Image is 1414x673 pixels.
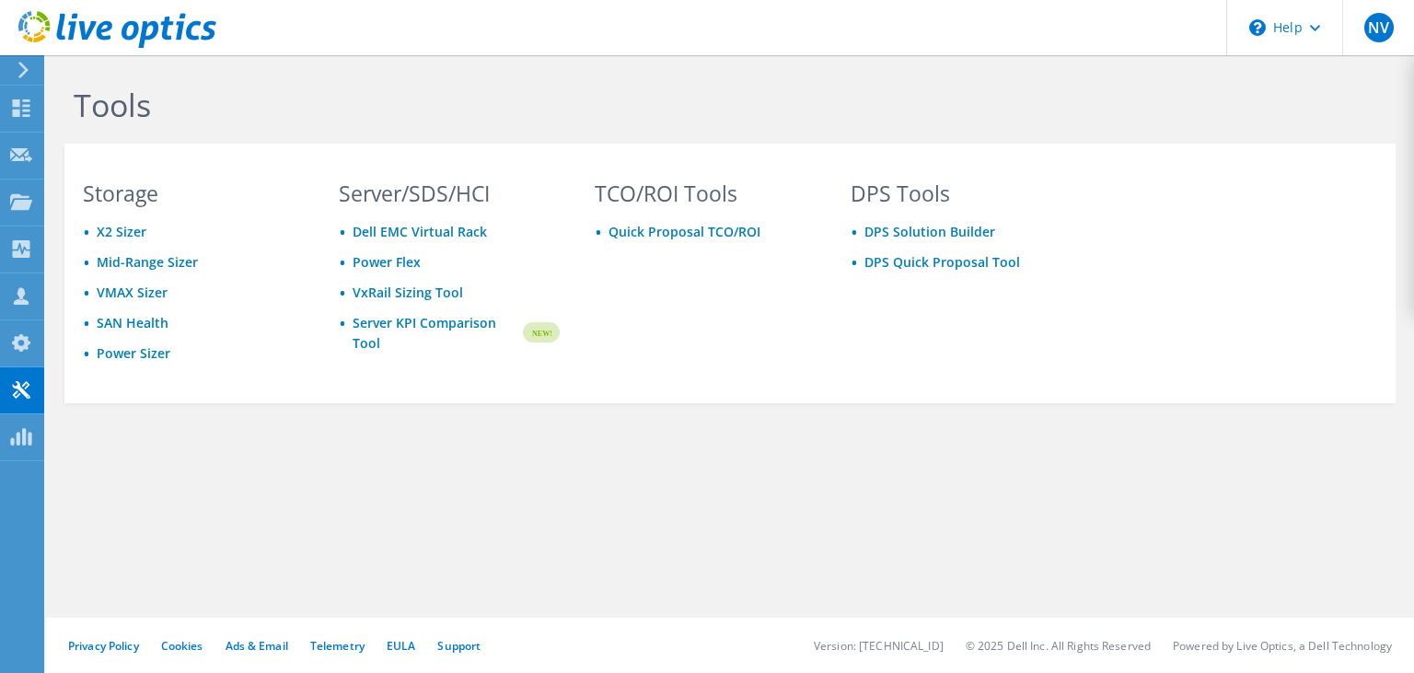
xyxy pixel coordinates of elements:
[520,311,560,354] img: new-badge.svg
[97,344,170,362] a: Power Sizer
[1173,638,1392,654] li: Powered by Live Optics, a Dell Technology
[83,183,304,203] h3: Storage
[608,223,760,240] a: Quick Proposal TCO/ROI
[97,314,168,331] a: SAN Health
[864,223,995,240] a: DPS Solution Builder
[1364,13,1394,42] span: NV
[226,638,288,654] a: Ads & Email
[97,284,168,301] a: VMAX Sizer
[353,253,421,271] a: Power Flex
[387,638,415,654] a: EULA
[97,253,198,271] a: Mid-Range Sizer
[814,638,944,654] li: Version: [TECHNICAL_ID]
[161,638,203,654] a: Cookies
[339,183,560,203] h3: Server/SDS/HCI
[966,638,1151,654] li: © 2025 Dell Inc. All Rights Reserved
[97,223,146,240] a: X2 Sizer
[851,183,1072,203] h3: DPS Tools
[437,638,481,654] a: Support
[595,183,816,203] h3: TCO/ROI Tools
[353,284,463,301] a: VxRail Sizing Tool
[74,86,1316,124] h1: Tools
[68,638,139,654] a: Privacy Policy
[353,223,487,240] a: Dell EMC Virtual Rack
[310,638,365,654] a: Telemetry
[1249,19,1266,36] svg: \n
[353,313,520,354] a: Server KPI Comparison Tool
[864,253,1020,271] a: DPS Quick Proposal Tool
